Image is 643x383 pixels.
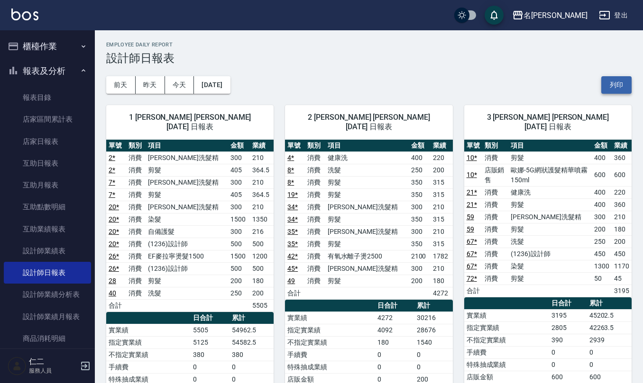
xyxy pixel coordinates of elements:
td: 消費 [482,211,509,223]
a: 店家區間累計表 [4,108,91,130]
td: 220 [612,186,632,198]
th: 累計 [587,297,632,310]
button: 今天 [165,76,194,94]
td: 消費 [305,213,325,225]
td: 手續費 [106,361,191,373]
td: 剪髮 [325,213,409,225]
td: 剪髮 [325,176,409,188]
td: 300 [409,225,431,238]
td: 店販銷售 [482,164,509,186]
td: 健康洗 [325,151,409,164]
td: 3195 [612,285,632,297]
th: 業績 [250,140,274,152]
td: [PERSON_NAME]洗髮精 [146,151,228,164]
td: 364.5 [250,164,274,176]
td: 指定實業績 [106,336,191,348]
td: 自備護髮 [146,225,228,238]
td: 450 [612,248,632,260]
td: 180 [612,223,632,235]
a: 設計師業績月報表 [4,306,91,328]
span: 1 [PERSON_NAME] [PERSON_NAME] [DATE] 日報表 [118,113,262,132]
td: 洗髮 [508,235,592,248]
td: 2939 [587,334,632,346]
td: 特殊抽成業績 [285,361,375,373]
td: 250 [228,287,250,299]
td: 消費 [126,250,146,262]
td: 1200 [250,250,274,262]
td: 4272 [375,312,415,324]
td: 消費 [305,164,325,176]
td: 200 [612,235,632,248]
td: 350 [409,213,431,225]
a: 49 [287,277,295,285]
td: 180 [375,336,415,348]
td: 剪髮 [508,151,592,164]
a: 店家日報表 [4,131,91,152]
td: 消費 [305,250,325,262]
td: 315 [431,188,453,201]
td: 220 [431,151,453,164]
td: 0 [414,361,452,373]
td: 4272 [431,287,453,299]
td: 5125 [191,336,229,348]
td: 0 [230,361,274,373]
th: 累計 [414,300,452,312]
th: 類別 [482,140,509,152]
td: 180 [250,275,274,287]
td: 390 [549,334,587,346]
td: 300 [228,176,250,188]
td: 1350 [250,213,274,225]
th: 類別 [305,140,325,152]
td: [PERSON_NAME]洗髮精 [146,201,228,213]
td: 消費 [305,188,325,201]
td: 消費 [126,176,146,188]
th: 金額 [228,140,250,152]
td: 2100 [409,250,431,262]
td: 350 [409,176,431,188]
td: 剪髮 [325,275,409,287]
th: 累計 [230,312,274,324]
td: 400 [592,186,612,198]
td: 洗髮 [325,164,409,176]
td: 400 [592,198,612,211]
th: 日合計 [191,312,229,324]
td: 360 [612,151,632,164]
td: 不指定實業績 [464,334,550,346]
td: 300 [592,211,612,223]
td: 消費 [482,186,509,198]
td: 54582.5 [230,336,274,348]
td: (1236)設計師 [146,262,228,275]
table: a dense table [285,140,452,300]
td: 45202.5 [587,309,632,321]
td: 30216 [414,312,452,324]
img: Logo [11,9,38,20]
td: 消費 [126,275,146,287]
td: 1170 [612,260,632,272]
th: 金額 [409,140,431,152]
button: 名[PERSON_NAME] [508,6,591,25]
td: 店販金額 [464,371,550,383]
td: 315 [431,213,453,225]
span: 3 [PERSON_NAME] [PERSON_NAME] [DATE] 日報表 [476,113,620,132]
button: save [485,6,504,25]
td: 315 [431,176,453,188]
h3: 設計師日報表 [106,52,632,65]
td: 合計 [285,287,305,299]
td: 實業績 [106,324,191,336]
th: 單號 [464,140,482,152]
td: 消費 [126,262,146,275]
th: 類別 [126,140,146,152]
td: 200 [431,164,453,176]
th: 業績 [612,140,632,152]
td: 450 [592,248,612,260]
td: 300 [409,201,431,213]
td: 消費 [482,198,509,211]
a: 互助點數明細 [4,196,91,218]
td: 消費 [482,272,509,285]
td: 消費 [305,201,325,213]
td: [PERSON_NAME]洗髮精 [325,262,409,275]
th: 日合計 [375,300,415,312]
td: 1500 [228,250,250,262]
td: 剪髮 [325,188,409,201]
td: 不指定實業績 [106,348,191,361]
